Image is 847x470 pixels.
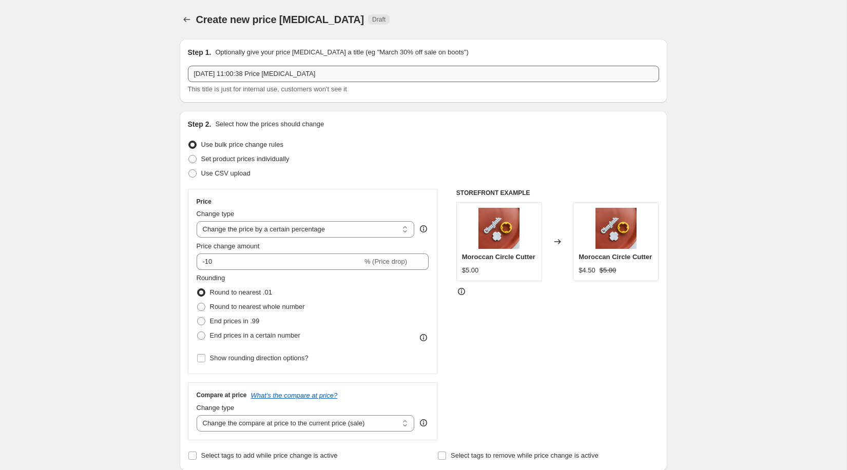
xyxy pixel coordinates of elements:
span: Moroccan Circle Cutter [579,253,652,261]
span: Price change amount [197,242,260,250]
span: Round to nearest .01 [210,288,272,296]
span: $4.50 [579,266,595,274]
img: Moroccan_Circle_Clay_Cutter_8_80x.jpg [595,208,637,249]
span: Use CSV upload [201,169,251,177]
input: -15 [197,253,362,270]
span: Show rounding direction options? [210,354,309,362]
span: Create new price [MEDICAL_DATA] [196,14,364,25]
span: Select tags to add while price change is active [201,452,338,459]
span: End prices in a certain number [210,331,300,339]
div: help [418,224,429,234]
div: help [418,418,429,428]
span: Change type [197,210,235,218]
span: End prices in .99 [210,317,260,325]
span: Set product prices individually [201,155,290,163]
span: Round to nearest whole number [210,303,305,310]
button: Price change jobs [180,12,194,27]
span: Moroccan Circle Cutter [462,253,535,261]
span: $5.00 [462,266,479,274]
span: Use bulk price change rules [201,141,283,148]
span: Change type [197,404,235,412]
h2: Step 2. [188,119,211,129]
h6: STOREFRONT EXAMPLE [456,189,659,197]
span: This title is just for internal use, customers won't see it [188,85,347,93]
span: % (Price drop) [364,258,407,265]
span: $5.00 [600,266,617,274]
img: Moroccan_Circle_Clay_Cutter_8_80x.jpg [478,208,519,249]
input: 30% off holiday sale [188,66,659,82]
h3: Price [197,198,211,206]
button: What's the compare at price? [251,391,338,399]
span: Select tags to remove while price change is active [451,452,599,459]
p: Select how the prices should change [215,119,324,129]
span: Draft [372,15,386,24]
h3: Compare at price [197,391,247,399]
span: Rounding [197,274,225,282]
h2: Step 1. [188,47,211,57]
p: Optionally give your price [MEDICAL_DATA] a title (eg "March 30% off sale on boots") [215,47,468,57]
